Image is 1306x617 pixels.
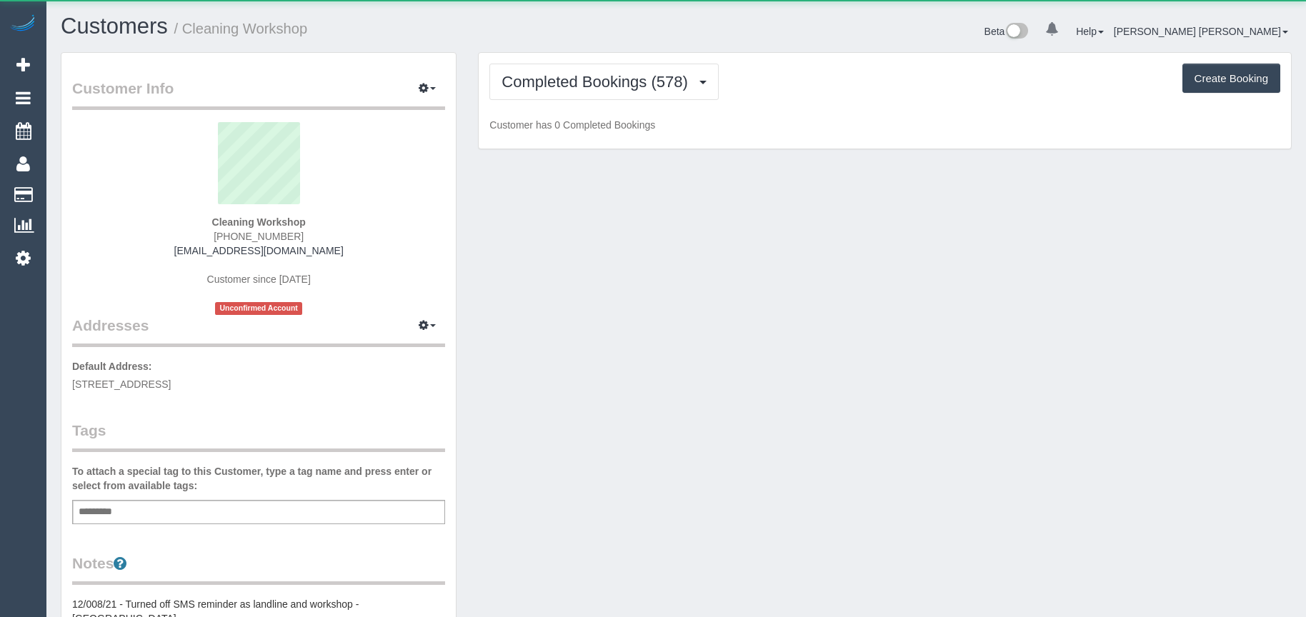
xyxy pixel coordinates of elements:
small: / Cleaning Workshop [174,21,308,36]
legend: Customer Info [72,78,445,110]
img: New interface [1005,23,1028,41]
span: [PHONE_NUMBER] [214,231,304,242]
a: Customers [61,14,168,39]
a: [EMAIL_ADDRESS][DOMAIN_NAME] [174,245,344,256]
strong: Cleaning Workshop [212,216,306,228]
a: Beta [985,26,1029,37]
iframe: Intercom live chat [1257,568,1292,603]
img: Automaid Logo [9,14,37,34]
span: [STREET_ADDRESS] [72,378,171,390]
legend: Notes [72,553,445,585]
label: Default Address: [72,359,152,373]
a: [PERSON_NAME] [PERSON_NAME] [1114,26,1288,37]
span: Completed Bookings (578) [502,73,694,91]
legend: Tags [72,420,445,452]
button: Completed Bookings (578) [489,64,719,100]
span: Unconfirmed Account [215,302,302,314]
a: Help [1076,26,1104,37]
p: Customer has 0 Completed Bookings [489,118,1280,132]
label: To attach a special tag to this Customer, type a tag name and press enter or select from availabl... [72,464,445,493]
button: Create Booking [1182,64,1280,94]
span: Customer since [DATE] [207,274,311,285]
